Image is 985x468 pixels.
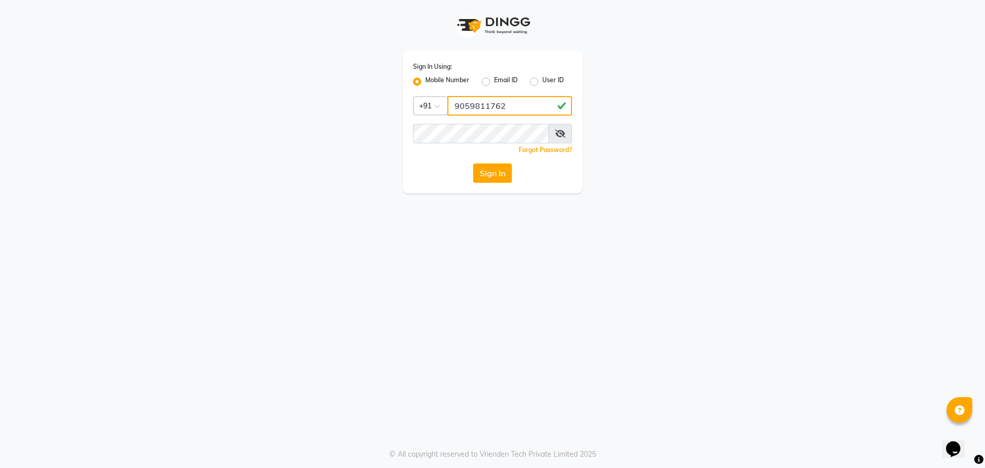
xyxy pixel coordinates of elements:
label: Mobile Number [425,76,469,88]
iframe: chat widget [942,427,975,458]
label: User ID [542,76,564,88]
button: Sign In [473,163,512,183]
a: Forgot Password? [519,146,572,154]
input: Username [447,96,572,116]
input: Username [413,124,549,143]
label: Email ID [494,76,518,88]
label: Sign In Using: [413,62,452,71]
img: logo1.svg [451,10,534,41]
